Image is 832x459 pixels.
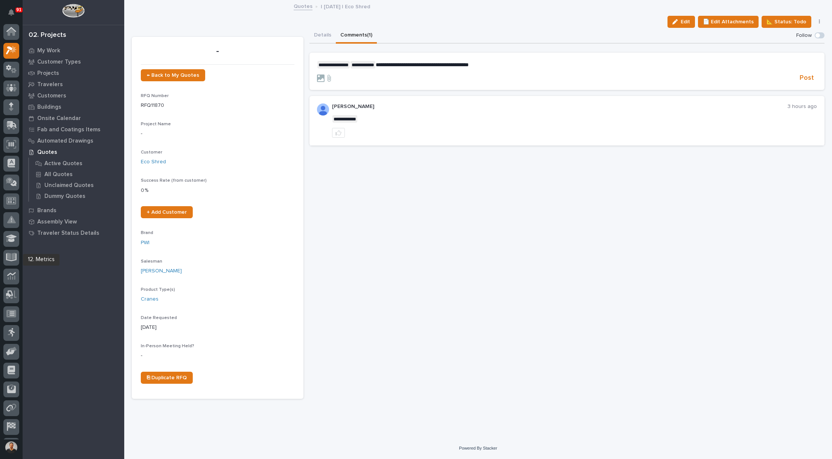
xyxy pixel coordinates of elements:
[37,149,57,156] p: Quotes
[317,103,329,116] img: ALV-UjVK11pvv0JrxM8bNkTQWfv4xnZ85s03ZHtFT3xxB8qVTUjtPHO-DWWZTEdA35mZI6sUjE79Qfstu9ANu_EFnWHbkWd3s...
[141,239,149,247] a: PWI
[141,231,153,235] span: Brand
[797,74,817,82] button: Post
[800,74,814,82] span: Post
[37,81,63,88] p: Travelers
[44,171,73,178] p: All Quotes
[62,4,84,18] img: Workspace Logo
[321,2,370,10] p: | [DATE] | Eco Shred
[141,69,205,81] a: ← Back to My Quotes
[147,375,187,380] span: ⎘ Duplicate RFQ
[23,124,124,135] a: Fab and Coatings Items
[37,126,101,133] p: Fab and Coatings Items
[23,56,124,67] a: Customer Types
[23,112,124,124] a: Onsite Calendar
[23,216,124,227] a: Assembly View
[44,182,94,189] p: Unclaimed Quotes
[44,160,82,167] p: Active Quotes
[762,16,811,28] button: 📐 Status: Todo
[766,17,806,26] span: 📐 Status: Todo
[29,31,66,40] div: 02. Projects
[141,102,294,109] p: RFQ11870
[147,73,199,78] span: ← Back to My Quotes
[29,169,124,179] a: All Quotes
[23,101,124,112] a: Buildings
[336,28,377,44] button: Comments (1)
[141,158,166,166] a: Eco Shred
[44,193,85,200] p: Dummy Quotes
[141,316,177,320] span: Date Requested
[141,46,294,57] p: -
[37,93,66,99] p: Customers
[29,158,124,169] a: Active Quotes
[141,372,193,384] a: ⎘ Duplicate RFQ
[309,28,336,44] button: Details
[37,138,93,144] p: Automated Drawings
[703,17,754,26] span: 📄 Edit Attachments
[37,219,77,225] p: Assembly View
[29,180,124,190] a: Unclaimed Quotes
[29,191,124,201] a: Dummy Quotes
[332,103,788,110] p: [PERSON_NAME]
[23,227,124,239] a: Traveler Status Details
[141,287,175,292] span: Product Type(s)
[141,344,194,348] span: In-Person Meeting Held?
[3,5,19,20] button: Notifications
[332,128,345,138] button: like this post
[23,90,124,101] a: Customers
[23,67,124,79] a: Projects
[23,135,124,146] a: Automated Drawings
[3,439,19,455] button: users-avatar
[9,9,19,21] div: Notifications91
[681,18,690,25] span: Edit
[37,59,81,65] p: Customer Types
[141,122,171,126] span: Project Name
[141,267,182,275] a: [PERSON_NAME]
[23,146,124,158] a: Quotes
[796,32,812,39] p: Follow
[141,150,162,155] span: Customer
[141,178,207,183] span: Success Rate (from customer)
[698,16,759,28] button: 📄 Edit Attachments
[37,115,81,122] p: Onsite Calendar
[23,45,124,56] a: My Work
[37,207,56,214] p: Brands
[37,70,59,77] p: Projects
[141,187,294,195] p: 0 %
[37,230,99,237] p: Traveler Status Details
[23,205,124,216] a: Brands
[294,2,312,10] a: Quotes
[37,104,61,111] p: Buildings
[17,7,21,12] p: 91
[141,324,294,331] p: [DATE]
[23,79,124,90] a: Travelers
[141,130,294,138] p: -
[37,47,60,54] p: My Work
[667,16,695,28] button: Edit
[459,446,497,450] a: Powered By Stacker
[141,259,162,264] span: Salesman
[141,352,294,360] p: -
[147,210,187,215] span: + Add Customer
[141,295,158,303] a: Cranes
[141,94,169,98] span: RFQ Number
[141,206,193,218] a: + Add Customer
[788,103,817,110] p: 3 hours ago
